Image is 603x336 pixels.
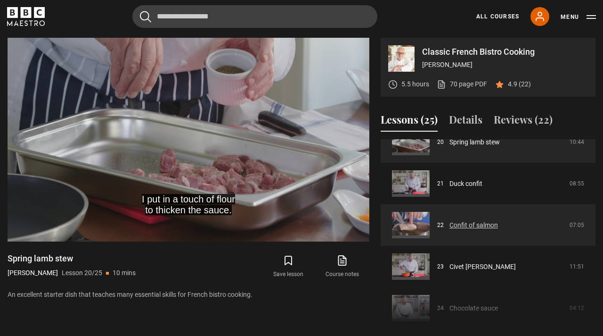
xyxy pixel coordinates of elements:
p: An excellent starter dish that teaches many essential skills for French bistro cooking. [8,290,369,300]
p: Lesson 20/25 [62,268,102,278]
button: Toggle navigation [561,12,596,22]
p: 10 mins [113,268,136,278]
input: Search [132,5,377,28]
a: Confit of salmon [449,220,498,230]
a: Spring lamb stew [449,137,500,147]
button: Save lesson [261,253,315,280]
a: 70 page PDF [437,79,487,89]
p: [PERSON_NAME] [422,60,588,70]
button: Details [449,112,482,132]
button: Lessons (25) [381,112,438,132]
p: 4.9 (22) [508,79,531,89]
a: All Courses [476,12,519,21]
button: Submit the search query [140,11,151,23]
a: Civet [PERSON_NAME] [449,262,516,272]
p: 5.5 hours [401,79,429,89]
p: Classic French Bistro Cooking [422,48,588,56]
p: [PERSON_NAME] [8,268,58,278]
video-js: Video Player [8,38,369,242]
svg: BBC Maestro [7,7,45,26]
a: Course notes [316,253,369,280]
a: Duck confit [449,179,482,189]
button: Reviews (22) [494,112,553,132]
h1: Spring lamb stew [8,253,136,264]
